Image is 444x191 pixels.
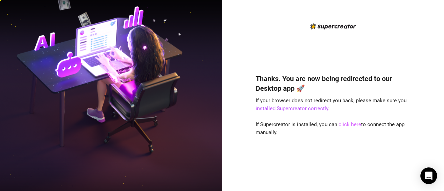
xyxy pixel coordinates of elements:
[339,121,361,128] a: click here
[420,167,437,184] div: Open Intercom Messenger
[256,97,407,112] span: If your browser does not redirect you back, please make sure you .
[256,74,410,93] h4: Thanks. You are now being redirected to our Desktop app 🚀
[256,105,328,112] a: installed Supercreator correctly
[256,121,404,136] span: If Supercreator is installed, you can to connect the app manually.
[310,23,356,29] img: logo-BBDzfeDw.svg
